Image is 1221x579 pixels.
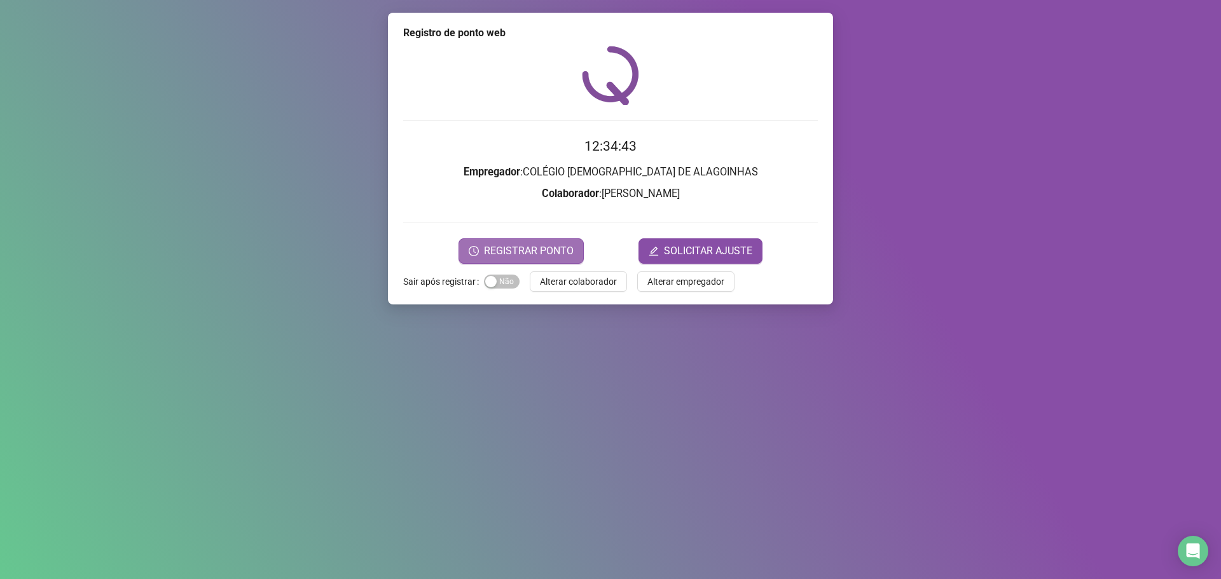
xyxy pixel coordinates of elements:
[464,166,520,178] strong: Empregador
[1178,536,1208,566] div: Open Intercom Messenger
[403,164,818,181] h3: : COLÉGIO [DEMOGRAPHIC_DATA] DE ALAGOINHAS
[664,243,752,259] span: SOLICITAR AJUSTE
[403,186,818,202] h3: : [PERSON_NAME]
[459,238,584,264] button: REGISTRAR PONTO
[582,46,639,105] img: QRPoint
[540,275,617,289] span: Alterar colaborador
[484,243,574,259] span: REGISTRAR PONTO
[542,187,599,200] strong: Colaborador
[584,139,637,154] time: 12:34:43
[647,275,724,289] span: Alterar empregador
[403,25,818,41] div: Registro de ponto web
[403,271,484,292] label: Sair após registrar
[649,246,659,256] span: edit
[637,271,735,292] button: Alterar empregador
[530,271,627,292] button: Alterar colaborador
[638,238,762,264] button: editSOLICITAR AJUSTE
[469,246,479,256] span: clock-circle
